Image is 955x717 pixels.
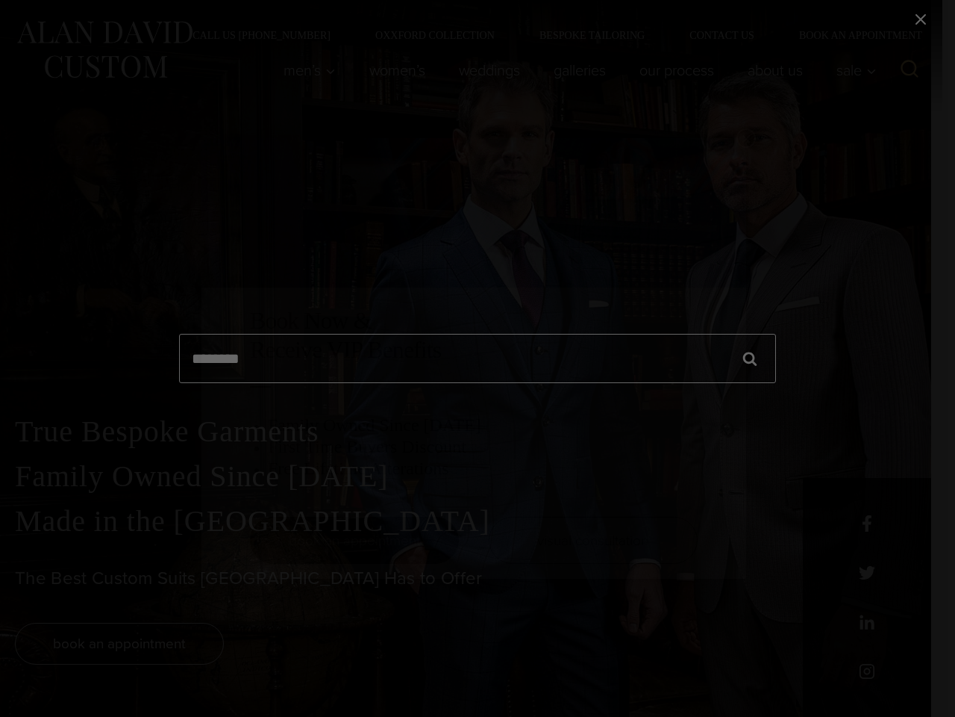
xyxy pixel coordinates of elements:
h3: Free Lifetime Alterations [268,458,698,479]
h3: Family Owned Since [DATE] [268,415,698,436]
button: Close [736,128,756,148]
h2: Book Now & Receive VIP Benefits [250,306,698,364]
h3: First Time Buyers Discount [268,436,698,458]
a: book an appointment [250,517,459,564]
a: visual consultation [489,517,698,564]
